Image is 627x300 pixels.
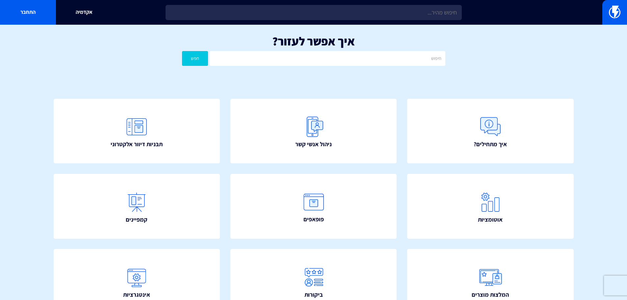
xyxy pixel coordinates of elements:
span: ניהול אנשי קשר [295,140,332,149]
a: קמפיינים [54,174,220,239]
span: אוטומציות [478,215,503,224]
span: המלצות מוצרים [472,290,509,299]
a: ניהול אנשי קשר [230,99,397,164]
span: פופאפים [303,215,324,224]
span: ביקורות [304,290,323,299]
span: תבניות דיוור אלקטרוני [111,140,163,149]
h1: איך אפשר לעזור? [10,35,617,48]
span: קמפיינים [126,215,147,224]
a: פופאפים [230,174,397,239]
span: איך מתחילים? [474,140,507,149]
span: אינטגרציות [123,290,150,299]
input: חיפוש [210,51,445,66]
a: איך מתחילים? [407,99,574,164]
button: חפש [182,51,208,66]
a: תבניות דיוור אלקטרוני [54,99,220,164]
input: חיפוש מהיר... [166,5,462,20]
a: אוטומציות [407,174,574,239]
